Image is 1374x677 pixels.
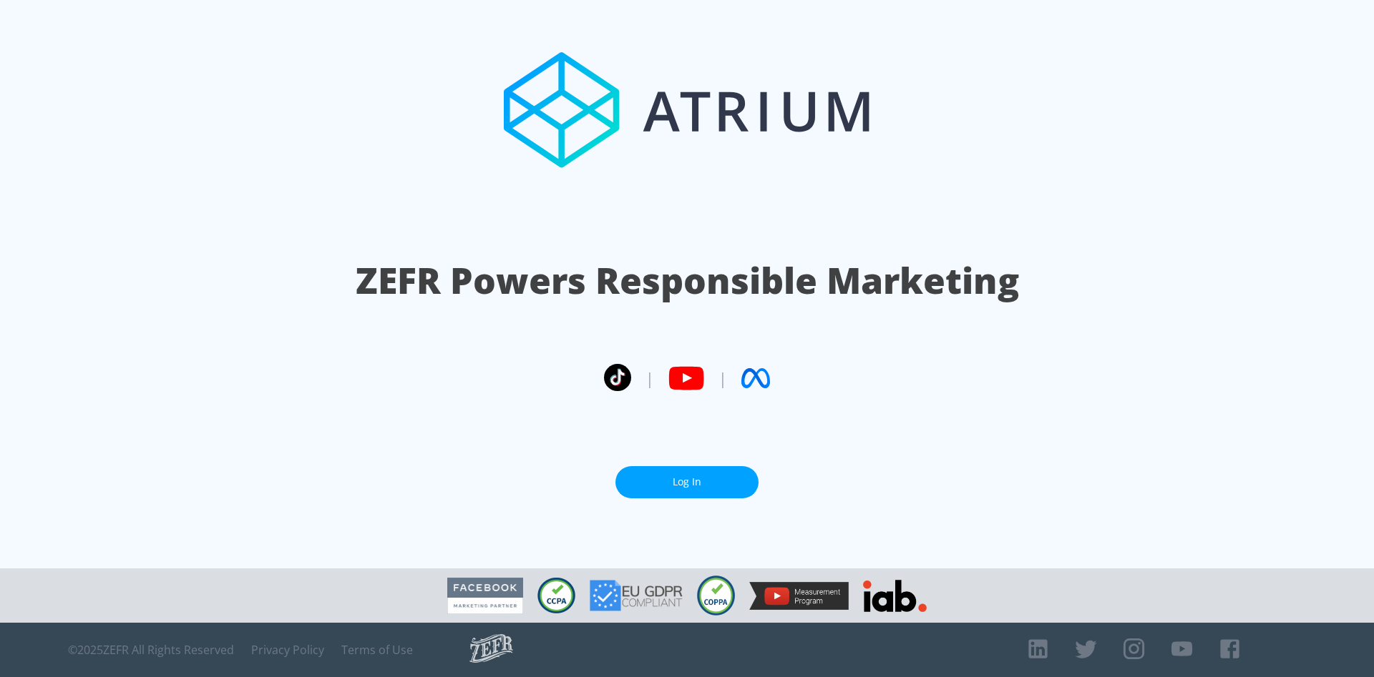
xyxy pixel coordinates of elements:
img: COPPA Compliant [697,575,735,616]
a: Privacy Policy [251,643,324,657]
img: GDPR Compliant [590,580,683,611]
span: | [645,367,654,389]
span: | [718,367,727,389]
h1: ZEFR Powers Responsible Marketing [356,256,1019,305]
a: Log In [615,466,759,498]
img: CCPA Compliant [537,578,575,613]
img: Facebook Marketing Partner [447,578,523,614]
span: © 2025 ZEFR All Rights Reserved [68,643,234,657]
a: Terms of Use [341,643,413,657]
img: IAB [863,580,927,612]
img: YouTube Measurement Program [749,582,849,610]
